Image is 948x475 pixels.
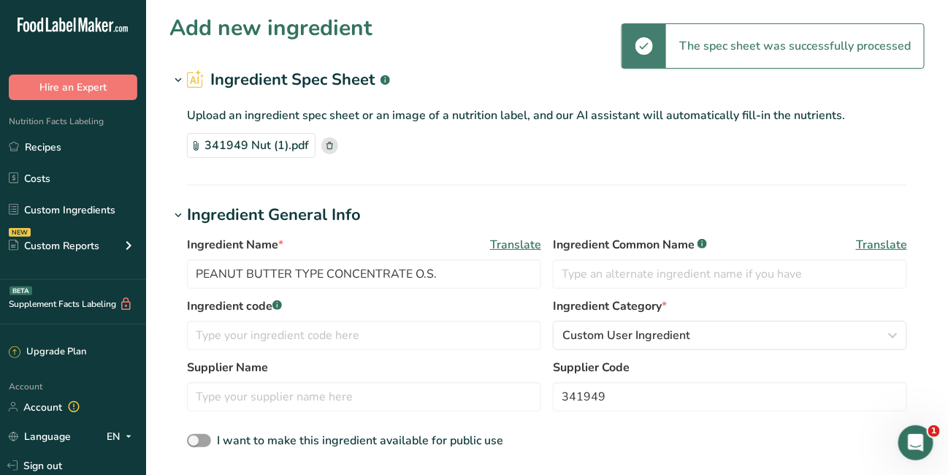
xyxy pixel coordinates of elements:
[187,259,541,289] input: Type your ingredient name here
[169,12,372,45] h1: Add new ingredient
[553,236,707,254] span: Ingredient Common Name
[9,345,86,360] div: Upgrade Plan
[562,327,690,344] span: Custom User Ingredient
[9,238,99,254] div: Custom Reports
[490,236,541,254] span: Translate
[9,228,31,237] div: NEW
[187,203,361,227] div: Ingredient General Info
[187,107,907,124] p: Upload an ingredient spec sheet or an image of a nutrition label, and our AI assistant will autom...
[187,68,390,92] h2: Ingredient Spec Sheet
[187,321,541,350] input: Type your ingredient code here
[187,359,541,376] label: Supplier Name
[553,297,907,315] label: Ingredient Category
[187,133,316,158] div: 341949 Nut (1).pdf
[856,236,907,254] span: Translate
[553,359,907,376] label: Supplier Code
[187,297,541,315] label: Ingredient code
[9,424,71,449] a: Language
[898,425,933,460] iframe: Intercom live chat
[553,259,907,289] input: Type an alternate ingredient name if you have
[928,425,940,437] span: 1
[107,427,137,445] div: EN
[9,286,32,295] div: BETA
[553,321,907,350] button: Custom User Ingredient
[553,382,907,411] input: Type your supplier code here
[217,433,503,449] span: I want to make this ingredient available for public use
[9,75,137,100] button: Hire an Expert
[187,236,283,254] span: Ingredient Name
[666,24,924,68] div: The spec sheet was successfully processed
[187,382,541,411] input: Type your supplier name here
